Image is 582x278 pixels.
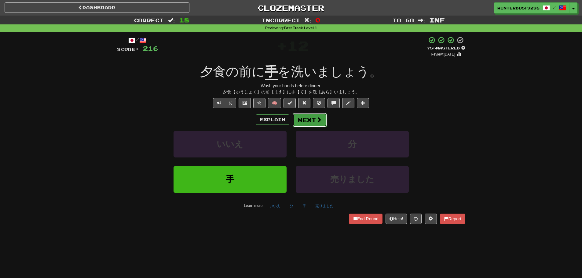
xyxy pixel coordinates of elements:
button: ½ [225,98,236,108]
span: 手 [226,175,234,184]
span: : [418,18,425,23]
span: 夕食の前に [200,64,265,79]
button: 分 [286,201,297,211]
a: Dashboard [5,2,189,13]
span: : [304,18,311,23]
span: 75 % [427,45,436,50]
span: Incorrect [262,17,300,23]
span: 12 [287,38,309,53]
button: 売りました [296,166,409,193]
span: 216 [143,45,158,52]
span: Inf [429,16,445,23]
span: を洗いましょう。 [278,64,382,79]
div: Wash your hands before dinner. [117,83,465,89]
div: 夕食【ゆうしょく】の前【まえ】に手【て】を洗【あら】いましょう。 [117,89,465,95]
small: Review: [DATE] [431,52,455,56]
button: Help! [386,214,407,224]
button: Report [440,214,465,224]
button: End Round [349,214,383,224]
strong: Fast Track Level 1 [284,26,317,30]
span: 売りました [330,175,374,184]
span: Score: [117,47,139,52]
button: 手 [174,166,287,193]
span: + [276,36,287,55]
button: Add to collection (alt+a) [357,98,369,108]
span: / [553,5,556,9]
button: Ignore sentence (alt+i) [313,98,325,108]
button: Show image (alt+x) [239,98,251,108]
button: Discuss sentence (alt+u) [328,98,340,108]
button: Explain [256,114,289,125]
span: WinterDust9296 [497,5,540,11]
u: 手 [265,64,278,80]
span: To go [393,17,414,23]
span: 0 [315,16,320,23]
button: Set this sentence to 100% Mastered (alt+m) [284,98,296,108]
a: Clozemaster [199,2,383,13]
a: WinterDust9296 / [494,2,570,13]
button: いいえ [174,131,287,157]
span: 分 [348,139,357,149]
button: Play sentence audio (ctl+space) [213,98,225,108]
button: Reset to 0% Mastered (alt+r) [298,98,310,108]
div: Text-to-speech controls [212,98,236,108]
button: いいえ [266,201,284,211]
button: Next [293,113,327,127]
button: 分 [296,131,409,157]
button: Favorite sentence (alt+f) [253,98,265,108]
button: Edit sentence (alt+d) [342,98,354,108]
button: 🧠 [268,98,281,108]
span: Correct [134,17,164,23]
button: 手 [299,201,309,211]
small: Learn more: [244,204,263,208]
div: / [117,36,158,44]
div: Mastered [427,45,465,51]
button: 売りました [312,201,337,211]
button: Round history (alt+y) [410,214,422,224]
span: : [168,18,175,23]
span: いいえ [217,139,243,149]
span: 18 [179,16,189,23]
